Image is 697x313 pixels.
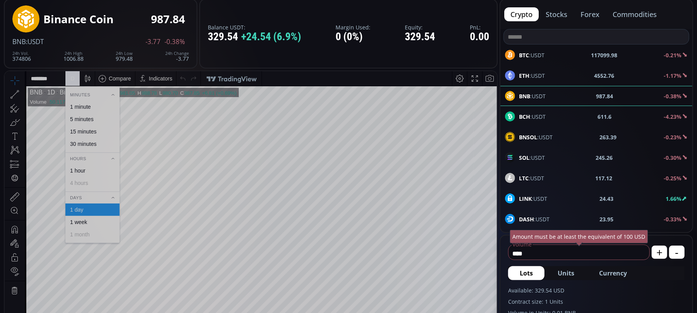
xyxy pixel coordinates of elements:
[587,266,639,280] button: Currency
[519,133,537,141] b: BNSOL
[519,133,553,141] span: :USDT
[519,72,529,79] b: ETH
[596,174,613,182] b: 117.12
[508,286,685,294] label: Available: 329.54 USD
[12,51,31,62] div: 374806
[116,51,133,62] div: 979.48
[197,19,232,25] div: +6.81 (+0.69%)
[664,216,682,223] b: -0.33%
[558,269,574,278] span: Units
[664,113,682,120] b: -4.23%
[519,113,530,120] b: BCH
[208,24,301,30] label: Balance USDT:
[144,4,168,10] div: Indicators
[504,7,539,21] button: crypto
[25,28,42,34] div: Volume
[65,57,92,63] div: 15 minutes
[519,215,550,223] span: :USDT
[65,148,82,154] div: 1 week
[519,154,529,161] b: SOL
[664,154,682,161] b: -0.30%
[600,215,614,223] b: 23.95
[470,31,489,43] div: 0.00
[519,113,546,121] span: :USDT
[596,154,613,162] b: 245.26
[519,154,545,162] span: :USDT
[520,269,533,278] span: Lots
[519,174,544,182] span: :USDT
[606,7,663,21] button: commodities
[25,18,38,25] div: BNB
[519,195,532,202] b: LINK
[65,32,86,39] div: 1 minute
[208,31,301,43] div: 329.54
[63,51,84,56] div: 24h High
[508,266,545,280] button: Lots
[599,269,627,278] span: Currency
[519,174,529,182] b: LTC
[65,160,85,166] div: 1 month
[664,72,682,79] b: -1.17%
[133,19,137,25] div: H
[164,38,185,45] span: -0.38%
[61,83,115,92] div: Hours
[12,37,26,46] span: BNB
[50,18,92,25] div: Binance Coin
[664,133,682,141] b: -0.23%
[599,195,613,203] b: 24.43
[116,51,133,56] div: 24h Low
[165,51,189,56] div: 24h Change
[336,31,370,43] div: 0 (0%)
[405,24,435,30] label: Equity:
[165,51,189,62] div: -3.77
[519,51,529,59] b: BTC
[519,195,547,203] span: :USDT
[519,72,545,80] span: :USDT
[591,51,617,59] b: 117099.98
[155,19,158,25] div: L
[26,37,44,46] span: :USDT
[669,246,685,259] button: -
[470,24,489,30] label: PnL:
[65,70,92,76] div: 30 minutes
[65,109,84,115] div: 4 hours
[158,19,173,25] div: 980.70
[405,31,435,43] div: 329.54
[65,96,81,103] div: 1 hour
[664,51,682,59] b: -0.21%
[66,4,70,10] div: D
[664,174,682,182] b: -0.25%
[104,4,127,10] div: Compare
[146,38,161,45] span: -3.77
[510,230,648,243] div: Amount must be at least the equivalent of 100 USD
[12,51,31,56] div: 24h Vol.
[508,298,685,306] label: Contract size: 1 Units
[63,51,84,62] div: 1006.88
[574,7,606,21] button: forex
[546,266,586,280] button: Units
[519,51,545,59] span: :USDT
[38,18,50,25] div: 1D
[176,19,180,25] div: C
[539,7,574,21] button: stocks
[65,135,79,142] div: 1 day
[519,216,534,223] b: DASH
[594,72,615,80] b: 4552.76
[241,31,301,43] span: +24.54 (6.9%)
[45,28,63,34] div: 50.117K
[65,45,89,51] div: 5 minutes
[180,19,195,25] div: 987.85
[151,13,185,25] div: 987.84
[7,103,13,111] div: 
[115,19,131,25] div: 981.05
[336,24,370,30] label: Margin Used:
[652,246,667,259] button: +
[61,122,115,131] div: Days
[598,113,612,121] b: 611.6
[61,19,115,28] div: Minutes
[666,195,682,202] b: 1.66%
[137,19,152,25] div: 988.78
[43,13,113,25] div: Binance Coin
[600,133,617,141] b: 263.39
